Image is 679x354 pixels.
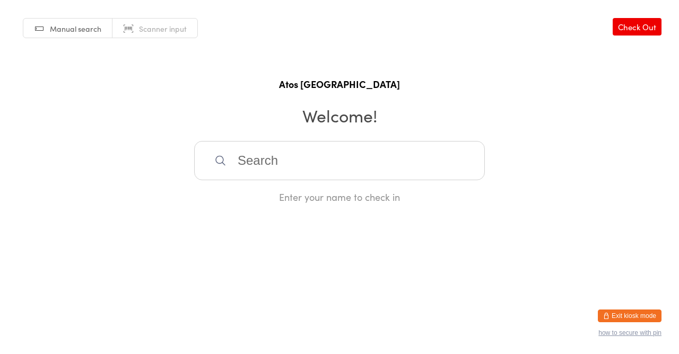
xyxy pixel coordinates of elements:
[598,329,661,337] button: how to secure with pin
[50,23,101,34] span: Manual search
[598,309,661,322] button: Exit kiosk mode
[613,18,661,36] a: Check Out
[11,103,668,127] h2: Welcome!
[139,23,187,34] span: Scanner input
[194,141,485,180] input: Search
[11,77,668,91] h1: Atos [GEOGRAPHIC_DATA]
[194,190,485,203] div: Enter your name to check in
